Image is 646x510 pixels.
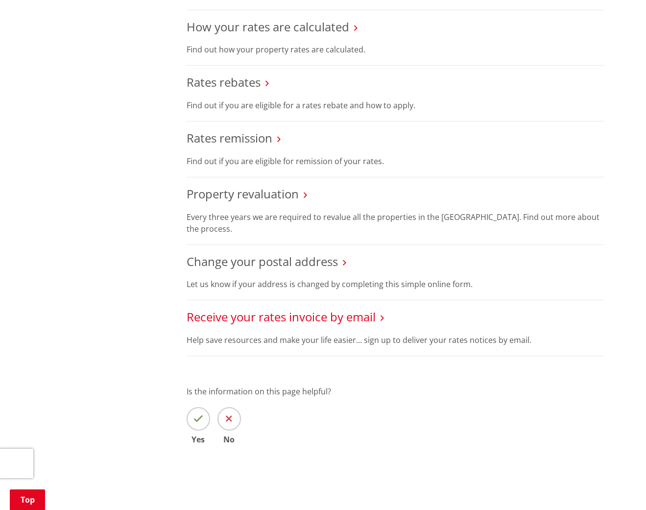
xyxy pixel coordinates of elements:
[187,436,210,443] span: Yes
[187,334,604,346] p: Help save resources and make your life easier… sign up to deliver your rates notices by email.
[187,130,272,146] a: Rates remission
[601,469,636,504] iframe: Messenger Launcher
[187,278,604,290] p: Let us know if your address is changed by completing this simple online form.
[217,436,241,443] span: No
[187,74,261,90] a: Rates rebates
[187,186,299,202] a: Property revaluation
[187,44,604,55] p: Find out how your property rates are calculated.
[187,386,604,397] p: Is the information on this page helpful?
[187,19,349,35] a: How your rates are calculated
[187,309,376,325] a: Receive your rates invoice by email
[187,99,604,111] p: Find out if you are eligible for a rates rebate and how to apply.
[187,155,604,167] p: Find out if you are eligible for remission of your rates.
[187,253,338,269] a: Change your postal address
[187,211,604,235] p: Every three years we are required to revalue all the properties in the [GEOGRAPHIC_DATA]. Find ou...
[10,489,45,510] a: Top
